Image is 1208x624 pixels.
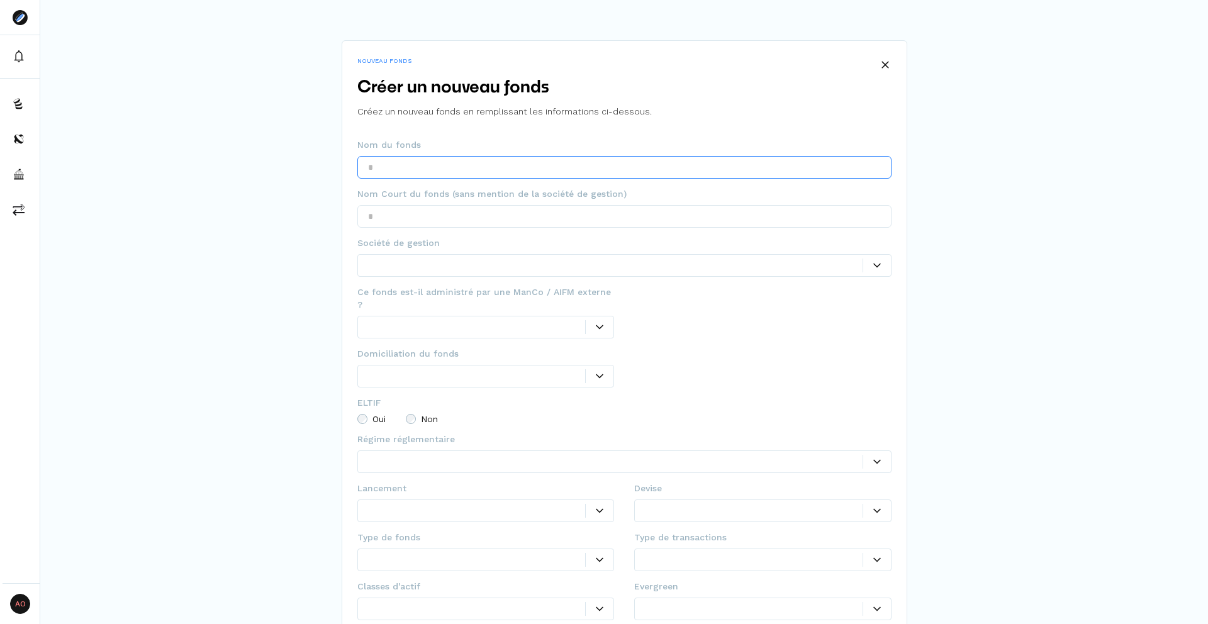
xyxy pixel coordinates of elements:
img: funds [13,97,25,110]
p: NOUVEAU FONDS [357,56,892,65]
button: asset-managers [3,159,37,189]
span: AO [10,594,30,614]
img: commissions [13,203,25,216]
span: Evergreen [634,580,678,593]
button: commissions [3,194,37,225]
span: Classes d'actif [357,580,420,593]
span: Lancement [357,482,406,494]
span: Devise [634,482,662,494]
img: asset-managers [13,168,25,181]
span: Nom du fonds [357,138,421,151]
span: Oui [372,415,386,423]
span: Régime réglementaire [357,433,455,445]
button: funds [3,89,37,119]
span: Domiciliation du fonds [357,347,459,360]
input: Oui [357,414,367,424]
span: Société de gestion [357,237,440,249]
span: Non [421,415,438,423]
span: ELTIF [357,396,381,409]
button: distributors [3,124,37,154]
span: Nom Court du fonds (sans mention de la société de gestion) [357,187,627,200]
input: Non [406,414,416,424]
img: distributors [13,133,25,145]
p: Créez un nouveau fonds en remplissant les informations ci-dessous. [357,105,892,118]
h2: Créer un nouveau fonds [357,75,892,100]
span: Type de transactions [634,531,727,543]
span: Ce fonds est-il administré par une ManCo / AIFM externe ? [357,286,615,311]
span: Type de fonds [357,531,420,543]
